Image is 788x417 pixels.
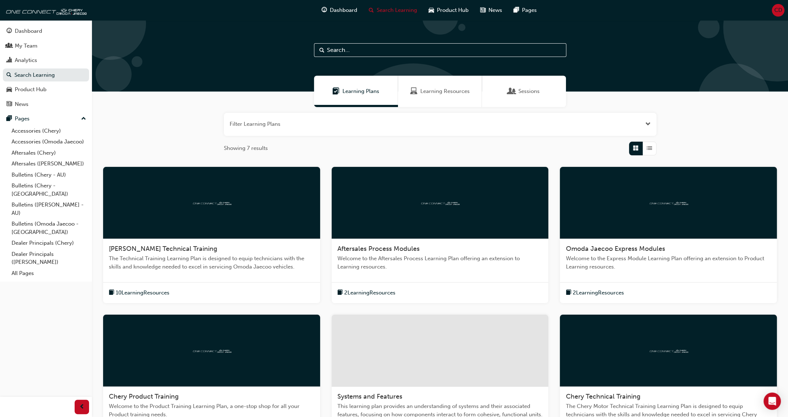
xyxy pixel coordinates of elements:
span: news-icon [6,101,12,108]
a: SessionsSessions [482,76,566,107]
span: book-icon [109,288,114,297]
div: Open Intercom Messenger [763,392,781,410]
span: search-icon [369,6,374,15]
div: My Team [15,42,37,50]
span: Omoda Jaecoo Express Modules [566,245,665,253]
a: pages-iconPages [508,3,543,18]
a: Bulletins ([PERSON_NAME] - AU) [9,199,89,218]
div: Analytics [15,56,37,65]
span: car-icon [6,86,12,93]
div: Dashboard [15,27,42,35]
a: Dealer Principals (Chery) [9,238,89,249]
a: Dashboard [3,25,89,38]
button: book-icon2LearningResources [566,288,624,297]
img: oneconnect [648,347,688,354]
button: book-icon2LearningResources [337,288,395,297]
a: My Team [3,39,89,53]
a: guage-iconDashboard [316,3,363,18]
a: Bulletins (Chery - AU) [9,169,89,181]
span: Pages [522,6,537,14]
button: Pages [3,112,89,125]
span: chart-icon [6,57,12,64]
a: Learning ResourcesLearning Resources [398,76,482,107]
div: Pages [15,115,30,123]
a: Learning PlansLearning Plans [314,76,398,107]
span: The Technical Training Learning Plan is designed to equip technicians with the skills and knowled... [109,254,314,271]
img: oneconnect [4,3,87,17]
span: pages-icon [6,116,12,122]
a: search-iconSearch Learning [363,3,423,18]
span: prev-icon [79,403,85,412]
span: [PERSON_NAME] Technical Training [109,245,217,253]
a: News [3,98,89,111]
a: Product Hub [3,83,89,96]
span: Chery Technical Training [566,392,640,400]
div: Product Hub [15,85,47,94]
span: 10 Learning Resources [116,289,169,297]
a: oneconnectOmoda Jaecoo Express ModulesWelcome to the Express Module Learning Plan offering an ext... [560,167,777,303]
span: pages-icon [514,6,519,15]
a: oneconnectAftersales Process ModulesWelcome to the Aftersales Process Learning Plan offering an e... [332,167,549,303]
span: Learning Plans [332,87,340,96]
span: Search Learning [377,6,417,14]
a: Analytics [3,54,89,67]
span: Chery Product Training [109,392,179,400]
span: List [647,144,652,152]
img: oneconnect [648,199,688,206]
span: Sessions [508,87,515,96]
span: Showing 7 results [224,144,268,152]
button: CD [772,4,784,17]
img: oneconnect [420,199,460,206]
span: Product Hub [437,6,469,14]
img: oneconnect [192,199,231,206]
span: car-icon [429,6,434,15]
span: 2 Learning Resources [344,289,395,297]
span: guage-icon [322,6,327,15]
span: book-icon [337,288,343,297]
span: Search [319,46,324,54]
button: book-icon10LearningResources [109,288,169,297]
button: DashboardMy TeamAnalyticsSearch LearningProduct HubNews [3,23,89,112]
span: Learning Resources [410,87,417,96]
span: guage-icon [6,28,12,35]
span: 2 Learning Resources [572,289,624,297]
a: Accessories (Chery) [9,125,89,137]
a: Accessories (Omoda Jaecoo) [9,136,89,147]
a: Aftersales (Chery) [9,147,89,159]
span: Welcome to the Aftersales Process Learning Plan offering an extension to Learning resources. [337,254,543,271]
button: Open the filter [645,120,651,128]
a: car-iconProduct Hub [423,3,474,18]
span: Learning Resources [420,87,470,96]
a: Bulletins (Omoda Jaecoo - [GEOGRAPHIC_DATA]) [9,218,89,238]
span: Systems and Features [337,392,402,400]
span: Sessions [518,87,540,96]
span: Aftersales Process Modules [337,245,420,253]
span: people-icon [6,43,12,49]
span: CD [774,6,782,14]
span: News [488,6,502,14]
a: Dealer Principals ([PERSON_NAME]) [9,249,89,268]
span: Welcome to the Express Module Learning Plan offering an extension to Product Learning resources. [566,254,771,271]
span: Grid [633,144,638,152]
span: news-icon [480,6,486,15]
div: News [15,100,28,108]
span: search-icon [6,72,12,79]
a: news-iconNews [474,3,508,18]
span: Learning Plans [342,87,379,96]
a: All Pages [9,268,89,279]
span: up-icon [81,114,86,124]
span: Dashboard [330,6,357,14]
a: Aftersales ([PERSON_NAME]) [9,158,89,169]
a: oneconnect[PERSON_NAME] Technical TrainingThe Technical Training Learning Plan is designed to equ... [103,167,320,303]
img: oneconnect [192,347,231,354]
a: Search Learning [3,68,89,82]
span: book-icon [566,288,571,297]
a: Bulletins (Chery - [GEOGRAPHIC_DATA]) [9,180,89,199]
input: Search... [314,43,566,57]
